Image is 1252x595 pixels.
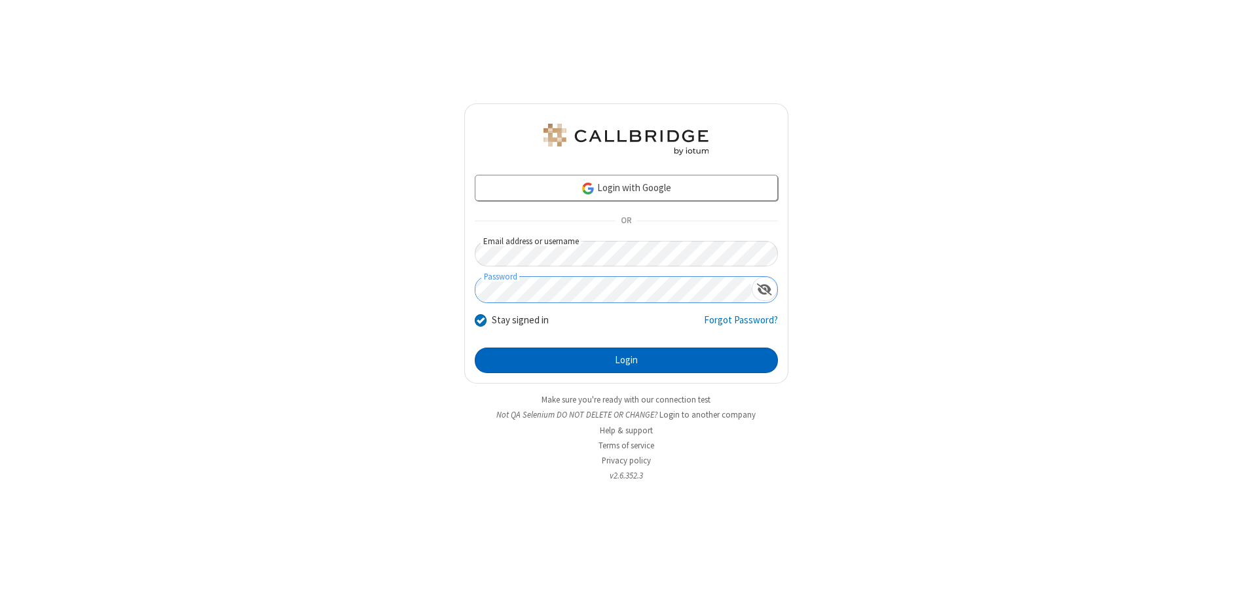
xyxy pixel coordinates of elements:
a: Privacy policy [602,455,651,466]
a: Help & support [600,425,653,436]
li: v2.6.352.3 [464,469,788,482]
a: Login with Google [475,175,778,201]
input: Password [475,277,752,302]
a: Make sure you're ready with our connection test [542,394,710,405]
label: Stay signed in [492,313,549,328]
button: Login to another company [659,408,756,421]
img: google-icon.png [581,181,595,196]
button: Login [475,348,778,374]
span: OR [616,212,636,230]
div: Show password [752,277,777,301]
a: Terms of service [598,440,654,451]
img: QA Selenium DO NOT DELETE OR CHANGE [541,124,711,155]
input: Email address or username [475,241,778,266]
li: Not QA Selenium DO NOT DELETE OR CHANGE? [464,408,788,421]
a: Forgot Password? [704,313,778,338]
